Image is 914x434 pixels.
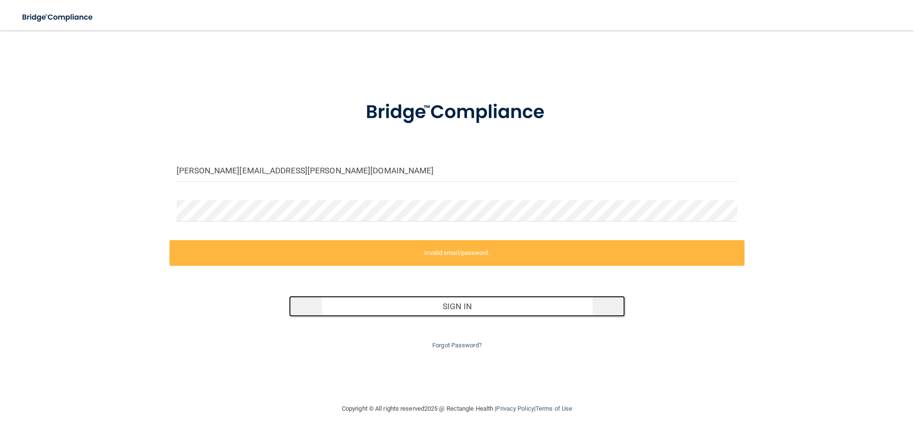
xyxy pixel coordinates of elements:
[749,366,903,404] iframe: Drift Widget Chat Controller
[169,240,745,266] label: Invalid email/password.
[432,342,482,349] a: Forgot Password?
[346,88,568,137] img: bridge_compliance_login_screen.278c3ca4.svg
[283,394,631,424] div: Copyright © All rights reserved 2025 @ Rectangle Health | |
[289,296,626,317] button: Sign In
[14,8,102,27] img: bridge_compliance_login_screen.278c3ca4.svg
[496,405,534,412] a: Privacy Policy
[536,405,572,412] a: Terms of Use
[177,160,737,182] input: Email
